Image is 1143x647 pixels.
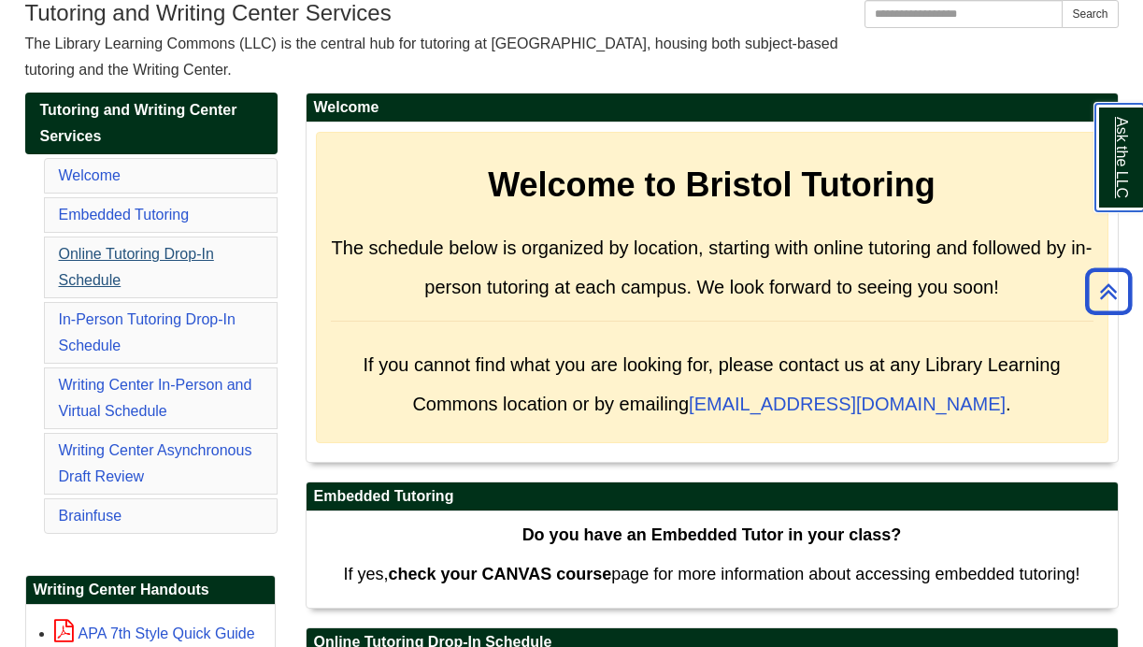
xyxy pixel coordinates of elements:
[307,93,1118,122] h2: Welcome
[332,237,1093,297] span: The schedule below is organized by location, starting with online tutoring and followed by in-per...
[689,394,1006,414] a: [EMAIL_ADDRESS][DOMAIN_NAME]
[54,625,255,641] a: APA 7th Style Quick Guide
[59,377,252,419] a: Writing Center In-Person and Virtual Schedule
[26,576,275,605] h2: Writing Center Handouts
[40,102,237,144] span: Tutoring and Writing Center Services
[1079,279,1138,304] a: Back to Top
[59,246,214,288] a: Online Tutoring Drop-In Schedule
[522,525,902,544] strong: Do you have an Embedded Tutor in your class?
[343,565,1079,583] span: If yes, page for more information about accessing embedded tutoring!
[25,36,838,78] span: The Library Learning Commons (LLC) is the central hub for tutoring at [GEOGRAPHIC_DATA], housing ...
[59,207,190,223] a: Embedded Tutoring
[488,165,936,204] strong: Welcome to Bristol Tutoring
[59,167,121,183] a: Welcome
[388,565,611,583] strong: check your CANVAS course
[59,311,236,353] a: In-Person Tutoring Drop-In Schedule
[59,508,122,524] a: Brainfuse
[25,93,278,154] a: Tutoring and Writing Center Services
[59,442,252,484] a: Writing Center Asynchronous Draft Review
[307,482,1118,511] h2: Embedded Tutoring
[363,354,1060,414] span: If you cannot find what you are looking for, please contact us at any Library Learning Commons lo...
